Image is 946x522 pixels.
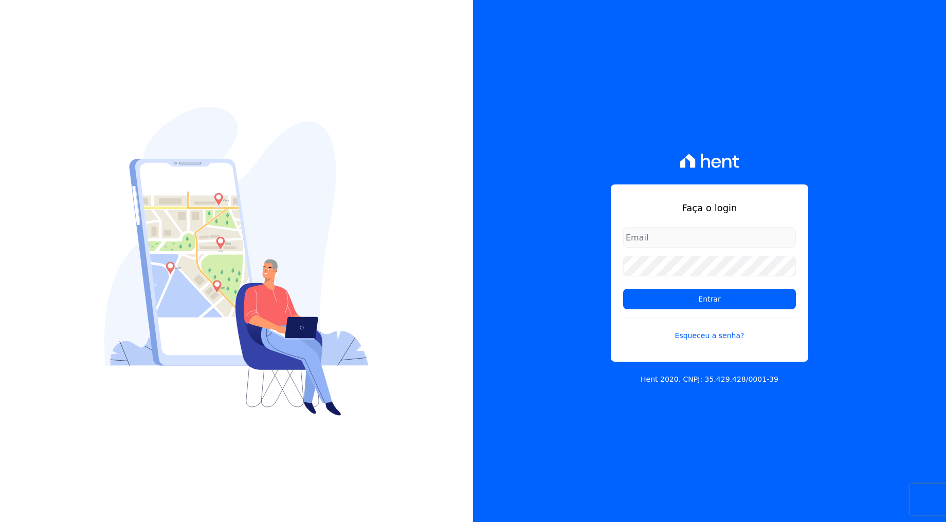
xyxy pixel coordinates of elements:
a: Esqueceu a senha? [623,318,796,341]
img: Login [104,107,369,416]
h1: Faça o login [623,201,796,215]
input: Entrar [623,289,796,309]
input: Email [623,227,796,248]
p: Hent 2020. CNPJ: 35.429.428/0001-39 [641,374,778,385]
